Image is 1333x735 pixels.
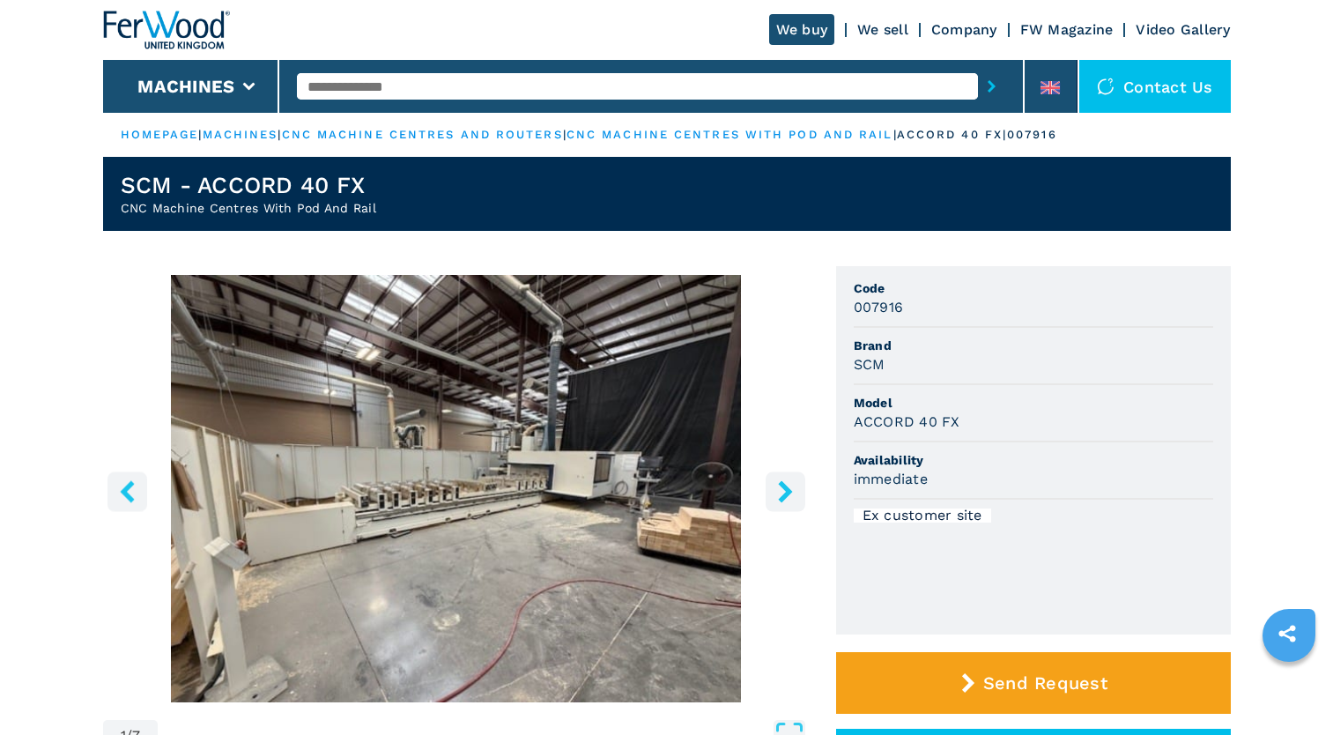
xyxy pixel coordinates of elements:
p: 007916 [1007,127,1057,143]
span: | [198,128,202,141]
div: Contact us [1079,60,1231,113]
a: FW Magazine [1020,21,1114,38]
h3: immediate [854,469,928,489]
a: We buy [769,14,835,45]
h3: SCM [854,354,885,375]
p: accord 40 fx | [897,127,1007,143]
a: Video Gallery [1136,21,1230,38]
h1: SCM - ACCORD 40 FX [121,171,376,199]
h3: ACCORD 40 FX [854,412,960,432]
a: cnc machine centres with pod and rail [567,128,893,141]
span: Send Request [983,672,1107,694]
span: Code [854,279,1213,297]
img: 5 Axis CNC Routers SCM ACCORD 40 FX [103,275,810,702]
button: submit-button [978,66,1005,107]
img: Ferwood [103,11,230,49]
span: Model [854,394,1213,412]
a: We sell [857,21,908,38]
button: Machines [137,76,234,97]
a: HOMEPAGE [121,128,199,141]
div: Ex customer site [854,509,991,523]
a: machines [203,128,278,141]
a: Company [931,21,997,38]
span: | [893,128,897,141]
a: cnc machine centres and routers [282,128,563,141]
span: | [563,128,567,141]
span: Brand [854,337,1213,354]
button: left-button [107,471,147,511]
span: Availability [854,451,1213,469]
span: | [278,128,281,141]
h3: 007916 [854,297,904,317]
h2: CNC Machine Centres With Pod And Rail [121,199,376,217]
button: Send Request [836,652,1231,714]
a: sharethis [1265,612,1309,656]
img: Contact us [1097,78,1115,95]
button: right-button [766,471,805,511]
div: Go to Slide 1 [103,275,810,702]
